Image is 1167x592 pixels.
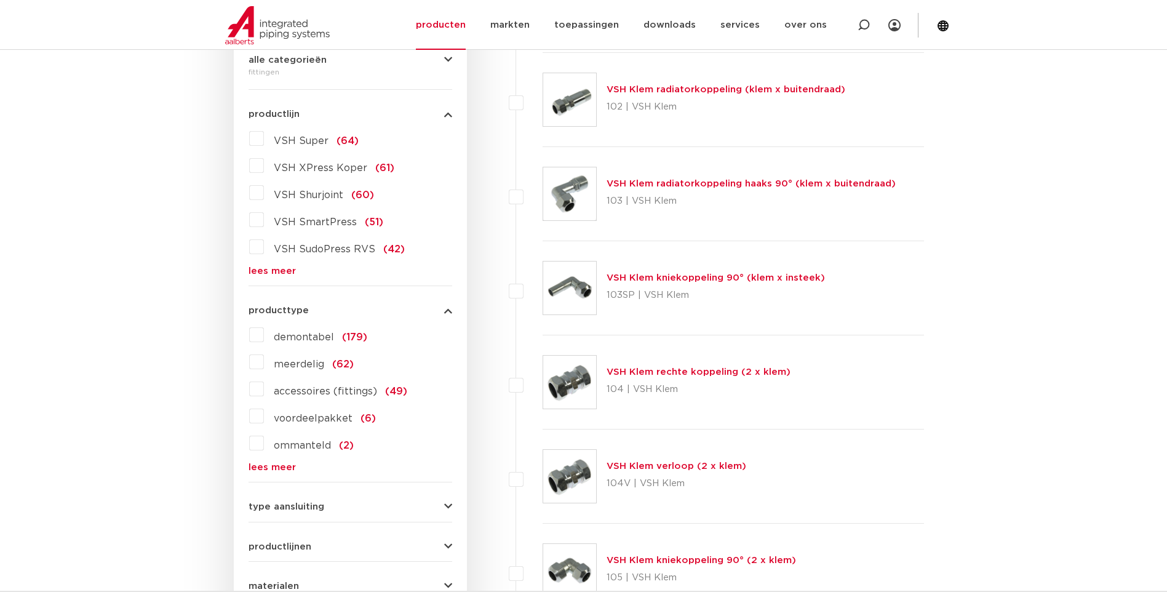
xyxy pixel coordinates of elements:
[274,441,331,450] span: ommanteld
[607,179,896,188] a: VSH Klem radiatorkoppeling haaks 90° (klem x buitendraad)
[607,191,896,211] p: 103 | VSH Klem
[332,359,354,369] span: (62)
[360,414,376,423] span: (6)
[274,414,352,423] span: voordeelpakket
[274,359,324,369] span: meerdelig
[351,190,374,200] span: (60)
[249,502,324,511] span: type aansluiting
[337,136,359,146] span: (64)
[383,244,405,254] span: (42)
[274,332,334,342] span: demontabel
[342,332,367,342] span: (179)
[607,286,825,305] p: 103SP | VSH Klem
[375,163,394,173] span: (61)
[249,55,452,65] button: alle categorieën
[543,262,596,314] img: Thumbnail for VSH Klem kniekoppeling 90° (klem x insteek)
[607,85,845,94] a: VSH Klem radiatorkoppeling (klem x buitendraad)
[249,55,327,65] span: alle categorieën
[249,463,452,472] a: lees meer
[249,582,452,591] button: materialen
[249,502,452,511] button: type aansluiting
[249,266,452,276] a: lees meer
[607,568,796,588] p: 105 | VSH Klem
[249,306,309,315] span: producttype
[249,110,452,119] button: productlijn
[274,217,357,227] span: VSH SmartPress
[249,110,300,119] span: productlijn
[274,244,375,254] span: VSH SudoPress RVS
[607,367,791,377] a: VSH Klem rechte koppeling (2 x klem)
[543,356,596,409] img: Thumbnail for VSH Klem rechte koppeling (2 x klem)
[249,582,299,591] span: materialen
[607,462,746,471] a: VSH Klem verloop (2 x klem)
[274,136,329,146] span: VSH Super
[274,190,343,200] span: VSH Shurjoint
[249,542,452,551] button: productlijnen
[543,167,596,220] img: Thumbnail for VSH Klem radiatorkoppeling haaks 90° (klem x buitendraad)
[607,380,791,399] p: 104 | VSH Klem
[249,65,452,79] div: fittingen
[607,273,825,282] a: VSH Klem kniekoppeling 90° (klem x insteek)
[274,386,377,396] span: accessoires (fittings)
[607,97,845,117] p: 102 | VSH Klem
[339,441,354,450] span: (2)
[385,386,407,396] span: (49)
[543,73,596,126] img: Thumbnail for VSH Klem radiatorkoppeling (klem x buitendraad)
[274,163,367,173] span: VSH XPress Koper
[543,450,596,503] img: Thumbnail for VSH Klem verloop (2 x klem)
[249,542,311,551] span: productlijnen
[365,217,383,227] span: (51)
[249,306,452,315] button: producttype
[607,474,746,494] p: 104V | VSH Klem
[607,556,796,565] a: VSH Klem kniekoppeling 90° (2 x klem)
